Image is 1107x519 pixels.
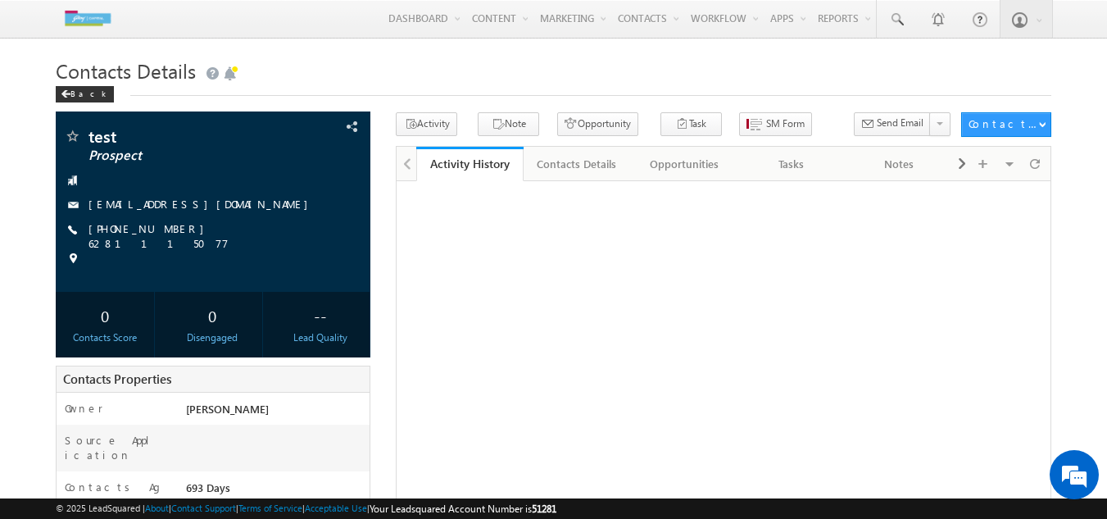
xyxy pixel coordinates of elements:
[854,112,931,136] button: Send Email
[644,154,724,174] div: Opportunities
[751,154,831,174] div: Tasks
[65,401,103,416] label: Owner
[631,147,738,181] a: Opportunities
[739,112,812,136] button: SM Form
[416,147,524,181] a: Activity History
[274,330,365,345] div: Lead Quality
[370,503,556,515] span: Your Leadsquared Account Number is
[60,300,151,330] div: 0
[305,503,367,513] a: Acceptable Use
[557,112,638,136] button: Opportunity
[56,4,120,33] img: Custom Logo
[961,112,1051,137] button: Contacts Actions
[56,57,196,84] span: Contacts Details
[532,503,556,515] span: 51281
[859,154,938,174] div: Notes
[88,221,343,251] span: [PHONE_NUMBER] 6281115077
[429,156,511,171] div: Activity History
[537,154,616,174] div: Contacts Details
[88,197,316,211] a: [EMAIL_ADDRESS][DOMAIN_NAME]
[167,330,258,345] div: Disengaged
[846,147,953,181] a: Notes
[660,112,722,136] button: Task
[524,147,631,181] a: Contacts Details
[145,503,169,513] a: About
[65,433,170,462] label: Source Application
[88,128,283,144] span: test
[182,480,370,503] div: 693 Days
[65,480,170,509] label: Contacts Age
[56,501,556,517] span: © 2025 LeadSquared | | | | |
[171,503,236,513] a: Contact Support
[167,300,258,330] div: 0
[274,300,365,330] div: --
[88,148,283,164] span: Prospect
[396,112,457,136] button: Activity
[738,147,846,181] a: Tasks
[60,330,151,345] div: Contacts Score
[186,402,269,416] span: [PERSON_NAME]
[877,116,923,130] span: Send Email
[56,86,114,102] div: Back
[478,112,539,136] button: Note
[56,85,122,99] a: Back
[238,503,302,513] a: Terms of Service
[766,116,805,131] span: SM Form
[63,371,171,387] span: Contacts Properties
[969,116,1038,131] div: Contacts Actions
